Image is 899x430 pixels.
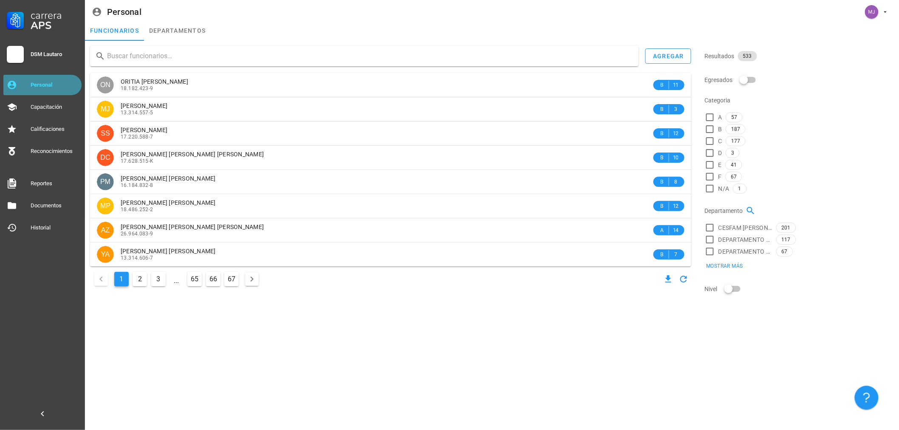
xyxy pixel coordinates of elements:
span: [PERSON_NAME] [121,102,167,109]
span: 41 [731,160,737,170]
span: CESFAM [PERSON_NAME] [718,223,773,232]
span: AZ [101,222,110,239]
div: Historial [31,224,78,231]
span: A [718,113,722,122]
button: Ir a la página 3 [151,272,166,286]
span: 57 [731,113,737,122]
a: departamentos [144,20,211,41]
div: Personal [107,7,141,17]
span: 12 [673,129,679,138]
span: 201 [782,223,791,232]
span: 14 [673,226,679,235]
div: avatar [97,149,114,166]
button: Página actual, página 1 [114,272,129,286]
span: B [659,202,665,210]
span: 3 [673,105,679,113]
span: 12 [673,202,679,210]
span: DC [100,149,110,166]
span: 67 [731,172,737,181]
div: Departamento [705,201,894,221]
span: 17.220.588-7 [121,134,153,140]
span: 17.628.515-K [121,158,154,164]
span: 13.314.606-7 [121,255,153,261]
span: [PERSON_NAME] [PERSON_NAME] [121,248,216,255]
span: E [718,161,722,169]
a: Personal [3,75,82,95]
a: funcionarios [85,20,144,41]
a: Reconocimientos [3,141,82,161]
span: ON [100,76,110,93]
button: Ir a la página 2 [133,272,147,286]
input: Buscar funcionarios… [107,49,632,63]
span: DEPARTAMENTO DE SALUD [718,247,773,256]
button: Ir a la página 67 [224,272,239,286]
div: avatar [97,222,114,239]
span: [PERSON_NAME] [PERSON_NAME] [121,175,216,182]
span: 7 [673,250,679,259]
div: avatar [97,76,114,93]
div: Reconocimientos [31,148,78,155]
span: 187 [731,124,740,134]
span: ORITIA [PERSON_NAME] [121,78,188,85]
div: Resultados [705,46,894,66]
span: 18.486.252-2 [121,207,153,212]
span: [PERSON_NAME] [121,127,167,133]
span: [PERSON_NAME] [PERSON_NAME] [PERSON_NAME] [121,151,264,158]
a: Reportes [3,173,82,194]
span: B [659,178,665,186]
span: MJ [101,101,110,118]
span: MP [100,198,110,215]
div: Reportes [31,180,78,187]
span: B [659,81,665,89]
span: 13.314.557-5 [121,110,153,116]
span: 18.182.423-9 [121,85,153,91]
span: 1 [738,184,741,193]
span: SS [101,125,110,142]
div: Documentos [31,202,78,209]
span: B [659,250,665,259]
button: agregar [645,48,691,64]
span: 3 [731,148,734,158]
span: 8 [673,178,679,186]
span: N/A [718,184,729,193]
span: D [718,149,722,157]
div: avatar [97,173,114,190]
span: YA [101,246,110,263]
div: Capacitación [31,104,78,110]
span: F [718,173,722,181]
span: DEPARTAMENTO SALUD RURAL [718,235,773,244]
div: Calificaciones [31,126,78,133]
span: 177 [731,136,740,146]
span: 533 [743,51,752,61]
span: [PERSON_NAME] [PERSON_NAME] [PERSON_NAME] [121,223,264,230]
div: Carrera [31,10,78,20]
div: Egresados [705,70,894,90]
span: PM [100,173,110,190]
a: Historial [3,218,82,238]
span: 67 [782,247,788,256]
div: Categoria [705,90,894,110]
span: 26.964.083-9 [121,231,153,237]
button: Mostrar más [701,260,748,272]
div: avatar [97,125,114,142]
div: APS [31,20,78,31]
button: Página siguiente [245,272,259,286]
button: Ir a la página 65 [187,272,202,286]
div: DSM Lautaro [31,51,78,58]
span: 11 [673,81,679,89]
span: 117 [782,235,791,244]
span: B [659,129,665,138]
div: Nivel [705,279,894,299]
span: B [659,105,665,113]
nav: Navegación de paginación [90,270,263,289]
a: Documentos [3,195,82,216]
span: B [718,125,722,133]
div: agregar [653,53,684,59]
span: A [659,226,665,235]
button: Ir a la página 66 [206,272,221,286]
div: avatar [865,5,879,19]
span: 10 [673,153,679,162]
span: Mostrar más [706,263,743,269]
div: avatar [97,101,114,118]
span: 16.184.832-8 [121,182,153,188]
